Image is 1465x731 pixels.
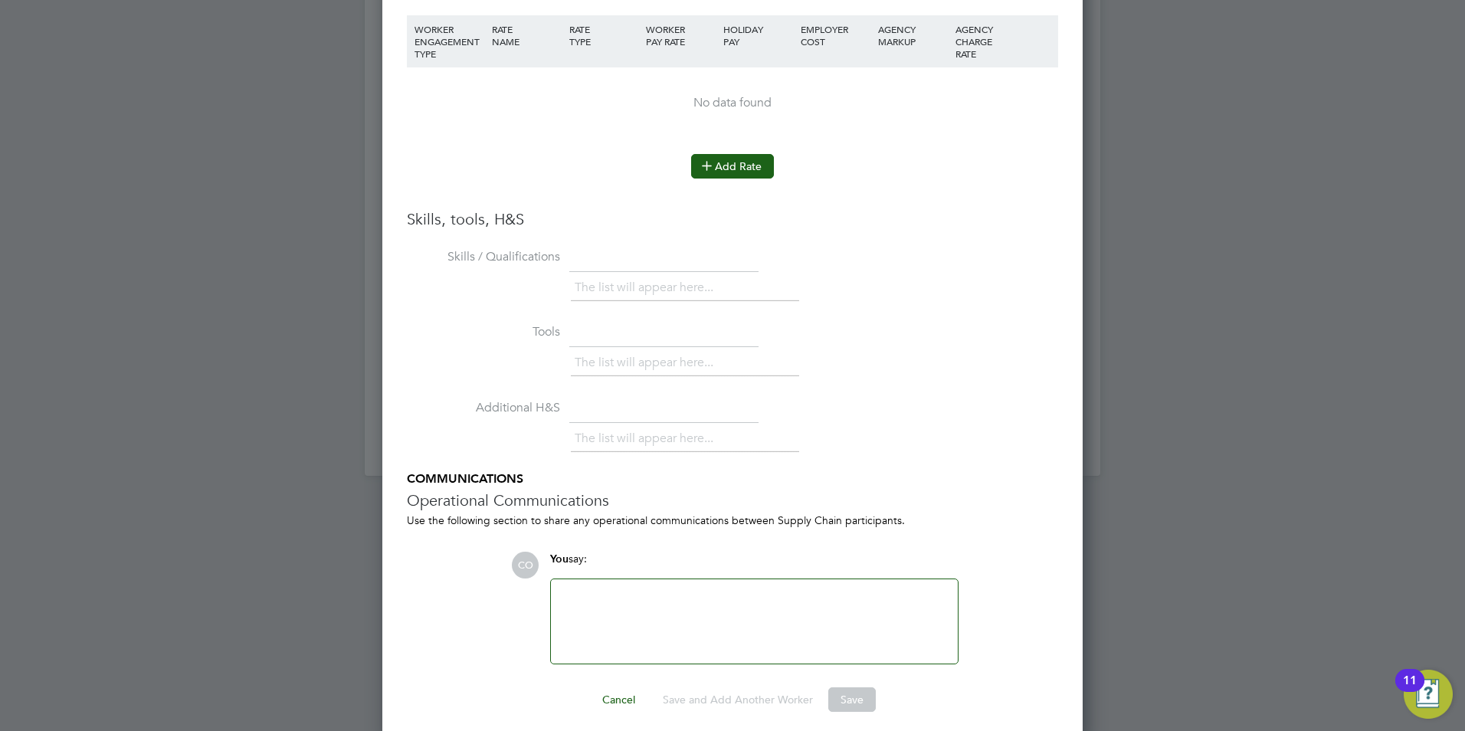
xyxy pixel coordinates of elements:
[719,15,797,55] div: HOLIDAY PAY
[952,15,1003,67] div: AGENCY CHARGE RATE
[828,687,876,712] button: Save
[797,15,874,55] div: EMPLOYER COST
[550,552,569,565] span: You
[407,324,560,340] label: Tools
[642,15,719,55] div: WORKER PAY RATE
[407,513,1058,527] div: Use the following section to share any operational communications between Supply Chain participants.
[407,209,1058,229] h3: Skills, tools, H&S
[691,154,774,179] button: Add Rate
[874,15,952,55] div: AGENCY MARKUP
[488,15,565,55] div: RATE NAME
[1403,680,1417,700] div: 11
[512,552,539,579] span: CO
[575,352,719,373] li: The list will appear here...
[407,471,1058,487] h5: COMMUNICATIONS
[1404,670,1453,719] button: Open Resource Center, 11 new notifications
[407,400,560,416] label: Additional H&S
[565,15,643,55] div: RATE TYPE
[407,249,560,265] label: Skills / Qualifications
[590,687,647,712] button: Cancel
[575,277,719,298] li: The list will appear here...
[407,490,1058,510] h3: Operational Communications
[550,552,959,579] div: say:
[422,95,1043,111] div: No data found
[651,687,825,712] button: Save and Add Another Worker
[575,428,719,449] li: The list will appear here...
[411,15,488,67] div: WORKER ENGAGEMENT TYPE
